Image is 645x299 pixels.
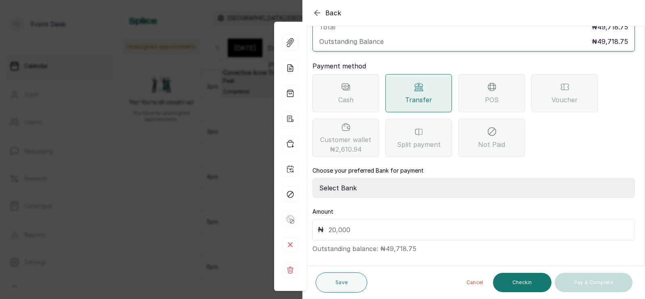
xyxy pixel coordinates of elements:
[312,61,635,71] p: Payment method
[592,22,628,32] p: ₦49,718.75
[405,95,432,105] span: Transfer
[316,272,367,293] button: Save
[318,224,324,235] p: ₦
[312,241,635,254] p: Outstanding balance: ₦49,718.75
[312,8,341,18] button: Back
[312,208,333,216] label: Amount
[555,273,633,292] button: Pay & Complete
[493,273,551,292] button: Checkin
[478,140,505,149] span: Not Paid
[338,95,354,105] span: Cash
[397,140,441,149] span: Split payment
[592,37,628,46] p: ₦49,718.75
[312,167,424,175] label: Choose your preferred Bank for payment
[460,273,490,292] button: Cancel
[330,144,362,154] span: ₦2,610.94
[329,224,630,235] input: 20,000
[551,95,578,105] span: Voucher
[319,22,335,32] p: Total
[319,37,384,46] p: Outstanding Balance
[325,8,341,18] span: Back
[320,135,371,154] span: Customer wallet
[485,95,499,105] span: POS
